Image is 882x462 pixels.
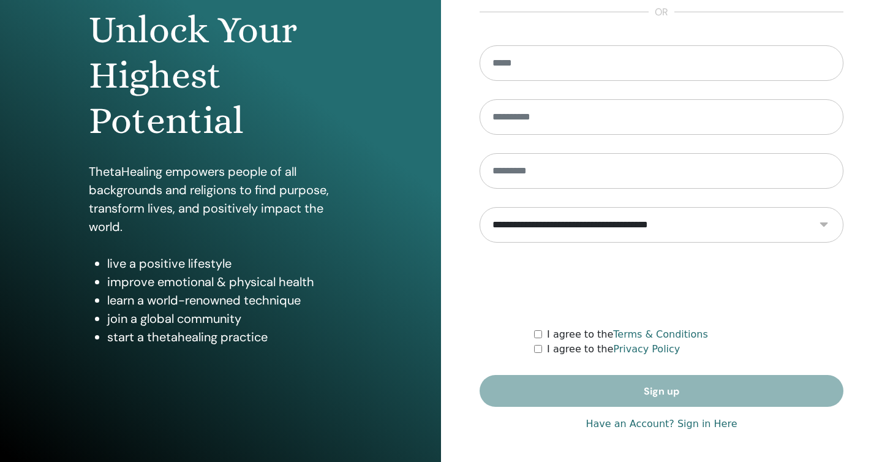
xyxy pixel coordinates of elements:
a: Terms & Conditions [613,328,707,340]
label: I agree to the [547,327,708,342]
li: join a global community [107,309,352,328]
li: learn a world-renowned technique [107,291,352,309]
li: start a thetahealing practice [107,328,352,346]
label: I agree to the [547,342,680,357]
span: or [649,5,674,20]
li: live a positive lifestyle [107,254,352,273]
li: improve emotional & physical health [107,273,352,291]
p: ThetaHealing empowers people of all backgrounds and religions to find purpose, transform lives, a... [89,162,352,236]
a: Privacy Policy [613,343,680,355]
h1: Unlock Your Highest Potential [89,7,352,144]
a: Have an Account? Sign in Here [586,417,737,431]
iframe: reCAPTCHA [568,261,755,309]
